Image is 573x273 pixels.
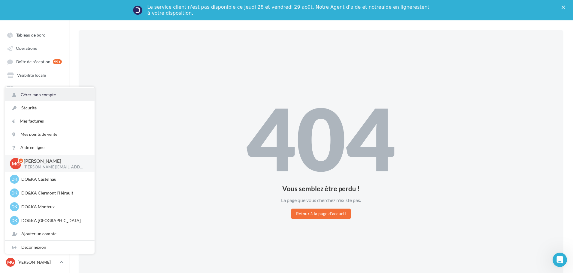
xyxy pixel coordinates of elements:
a: Aide en ligne [5,141,94,154]
span: Opérations [16,46,37,51]
span: Boîte de réception [16,59,50,64]
div: 99+ [53,59,62,64]
span: DK [11,176,17,182]
span: DK [11,190,17,196]
span: MG [7,259,14,265]
p: [PERSON_NAME] [24,158,85,165]
a: Visibilité locale [4,70,65,80]
a: Sécurité [5,101,94,114]
a: Équipe [4,96,65,107]
p: DO&KA Clermont l'Hérault [21,190,87,196]
p: DO&KA Castelnau [21,176,87,182]
div: Fermer [562,5,568,9]
a: Tableau de bord [4,29,65,40]
span: DK [11,218,17,224]
iframe: Intercom live chat [553,253,567,267]
div: 404 [246,95,396,181]
a: Boîte de réception 99+ [4,56,65,67]
span: MG [12,160,20,167]
div: Ajouter un compte [5,227,94,240]
div: Déconnexion [5,241,94,254]
span: Visibilité locale [17,73,46,78]
p: [PERSON_NAME][EMAIL_ADDRESS][DOMAIN_NAME] [24,165,85,170]
a: Mes points de vente [5,128,94,141]
a: Gérer mon compte [5,88,94,101]
a: MG [PERSON_NAME] [5,257,64,268]
a: Mes factures [5,114,94,128]
a: Campagnes [4,109,65,120]
a: Opérations [4,43,65,53]
div: Le service client n'est pas disponible ce jeudi 28 et vendredi 29 août. Notre Agent d'aide et not... [147,4,430,16]
div: Vous semblez être perdu ! [246,185,396,192]
div: La page que vous cherchez n'existe pas. [246,197,396,204]
a: Médiathèque [4,83,65,93]
p: DO&KA Monteux [21,204,87,210]
span: Médiathèque [16,86,40,91]
span: Tableau de bord [16,32,46,37]
span: DK [11,204,17,210]
img: Profile image for Service-Client [133,5,142,15]
a: aide en ligne [381,4,412,10]
button: Retour à la page d'accueil [291,209,351,219]
p: [PERSON_NAME] [17,259,57,265]
p: DO&KA [GEOGRAPHIC_DATA] [21,218,87,224]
